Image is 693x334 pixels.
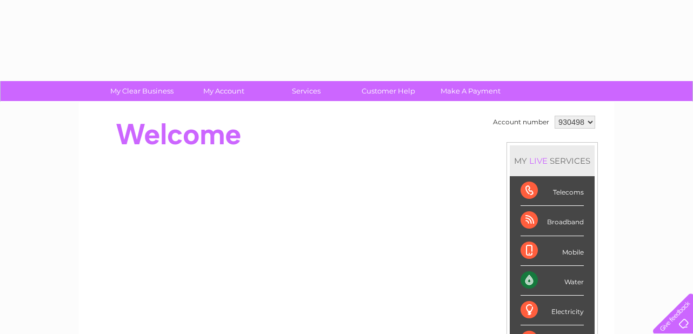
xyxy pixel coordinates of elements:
[521,206,584,236] div: Broadband
[490,113,552,131] td: Account number
[262,81,351,101] a: Services
[521,266,584,296] div: Water
[521,236,584,266] div: Mobile
[521,176,584,206] div: Telecoms
[97,81,186,101] a: My Clear Business
[426,81,515,101] a: Make A Payment
[179,81,269,101] a: My Account
[344,81,433,101] a: Customer Help
[527,156,550,166] div: LIVE
[521,296,584,325] div: Electricity
[510,145,595,176] div: MY SERVICES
